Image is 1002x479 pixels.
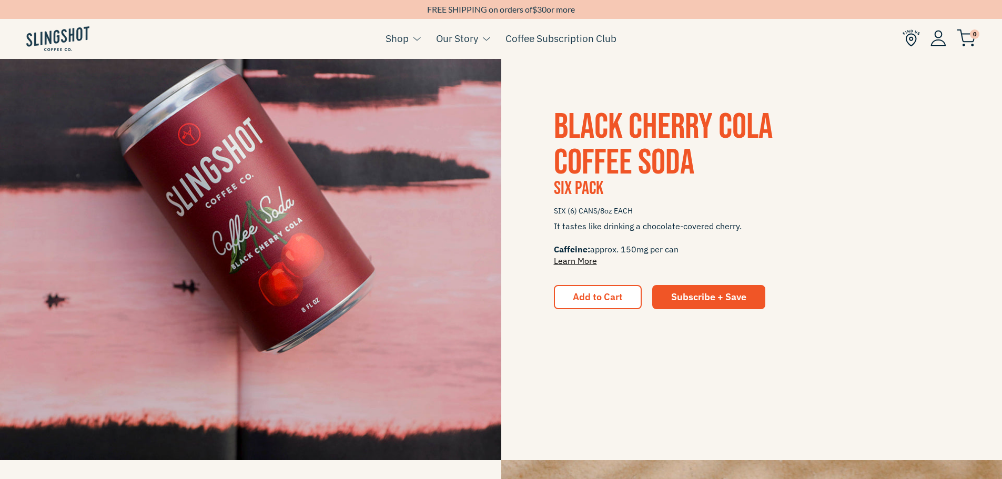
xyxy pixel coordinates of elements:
[573,291,623,303] span: Add to Cart
[554,285,642,309] button: Add to Cart
[554,106,773,184] a: Black Cherry ColaCoffee Soda
[554,220,950,267] span: It tastes like drinking a chocolate-covered cherry. approx. 150mg per can
[436,30,478,46] a: Our Story
[554,106,773,184] span: Black Cherry Cola Coffee Soda
[554,244,590,254] span: Caffeine:
[554,256,597,266] a: Learn More
[970,29,979,39] span: 0
[537,4,546,14] span: 30
[652,285,765,309] a: Subscribe + Save
[554,177,603,200] span: Six Pack
[903,29,920,47] img: Find Us
[957,32,976,45] a: 0
[930,30,946,46] img: Account
[532,4,537,14] span: $
[671,291,746,303] span: Subscribe + Save
[957,29,976,47] img: cart
[505,30,616,46] a: Coffee Subscription Club
[386,30,409,46] a: Shop
[554,202,950,220] span: SIX (6) CANS/8oz EACH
